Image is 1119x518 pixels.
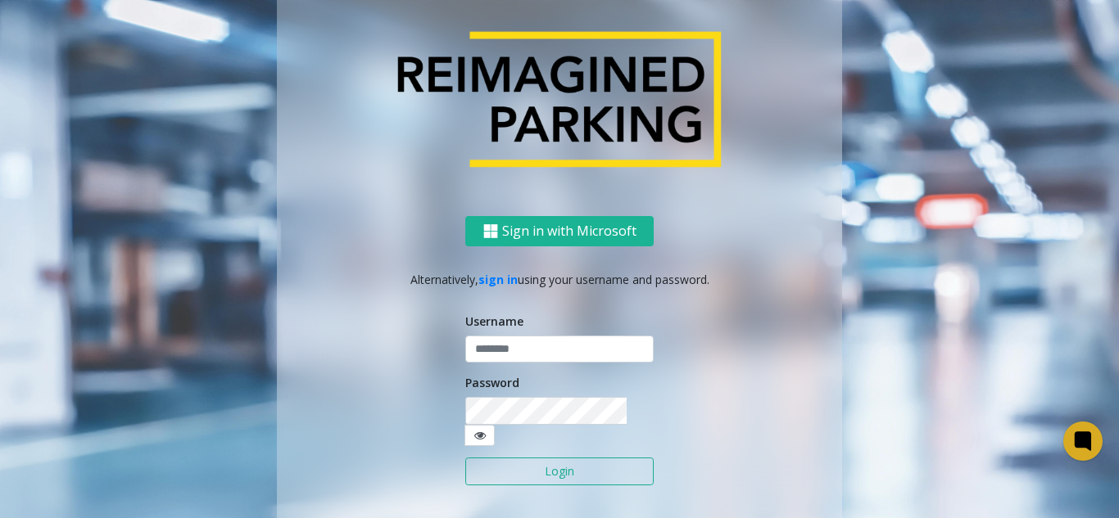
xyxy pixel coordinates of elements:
[293,271,826,288] p: Alternatively, using your username and password.
[465,457,654,485] button: Login
[478,272,518,287] a: sign in
[465,374,519,391] label: Password
[465,216,654,246] button: Sign in with Microsoft
[465,313,523,330] label: Username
